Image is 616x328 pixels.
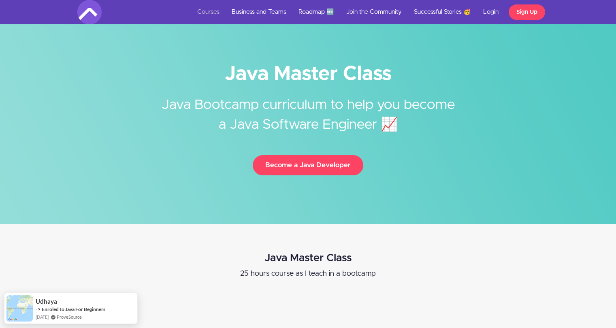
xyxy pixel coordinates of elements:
button: Become a Java Developer [253,155,363,175]
span: [DATE] [36,313,49,320]
span: -> [36,306,41,312]
a: Enroled to Java For Beginners [42,306,105,312]
h1: Java Master Class [77,65,539,83]
h2: Java Master Class [104,252,511,264]
a: ProveSource [57,313,82,320]
h2: Java Bootcamp curriculum to help you become a Java Software Engineer 📈 [156,83,460,135]
span: Udhaya [36,298,57,305]
img: provesource social proof notification image [6,295,33,322]
a: Sign Up [509,4,545,20]
p: 25 hours course as I teach in a bootcamp [104,268,511,279]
